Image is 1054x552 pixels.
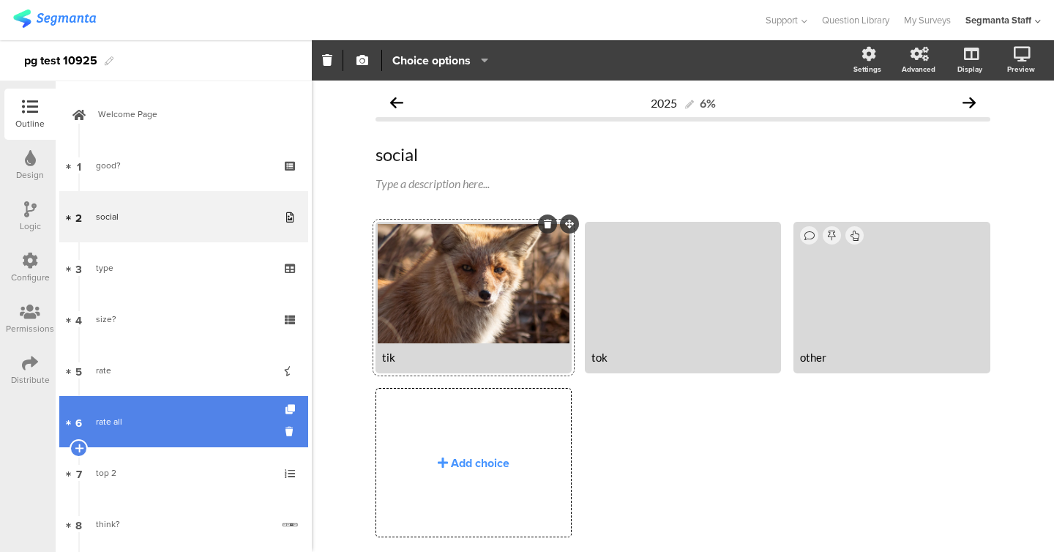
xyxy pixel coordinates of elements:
div: Type a description here... [375,176,990,190]
a: 3 type [59,242,308,294]
a: 5 rate [59,345,308,396]
span: Welcome Page [98,107,285,122]
a: 2 social [59,191,308,242]
div: type [96,261,271,275]
div: other [800,351,983,364]
div: pg test 10925 [24,49,97,72]
div: Design [16,168,44,182]
span: 6 [75,414,82,430]
img: segmanta logo [13,10,96,28]
a: 6 rate all [59,396,308,447]
div: good? [96,158,271,173]
a: 7 top 2 [59,447,308,499]
div: social [96,209,271,224]
a: 8 think? [59,499,308,550]
button: Add choice [375,388,572,537]
a: 4 size? [59,294,308,345]
div: Display [957,64,982,75]
a: 1 good? [59,140,308,191]
i: Delete [285,425,298,439]
div: think? [96,517,272,532]
span: Support [766,13,798,27]
p: social [375,143,990,165]
div: Configure [11,271,50,284]
div: size? [96,312,271,327]
span: Choice options [392,52,471,69]
button: Choice options [392,45,489,76]
div: Distribute [11,373,50,387]
span: 3 [75,260,82,276]
div: tik [382,351,565,364]
div: Add choice [451,455,509,471]
span: 4 [75,311,82,327]
div: rate all [96,414,271,429]
div: tok [591,351,774,364]
div: 6% [700,96,716,110]
span: 2025 [651,96,677,110]
div: Logic [20,220,41,233]
div: Outline [15,117,45,130]
i: Duplicate [285,405,298,414]
div: top 2 [96,466,271,480]
span: 5 [75,362,82,378]
div: Permissions [6,322,54,335]
div: rate [96,363,271,378]
span: 7 [76,465,82,481]
div: Settings [853,64,881,75]
div: Preview [1007,64,1035,75]
div: Segmanta Staff [965,13,1031,27]
a: Welcome Page [59,89,308,140]
span: 8 [75,516,82,532]
span: 2 [75,209,82,225]
span: 1 [77,157,81,174]
div: Advanced [902,64,935,75]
